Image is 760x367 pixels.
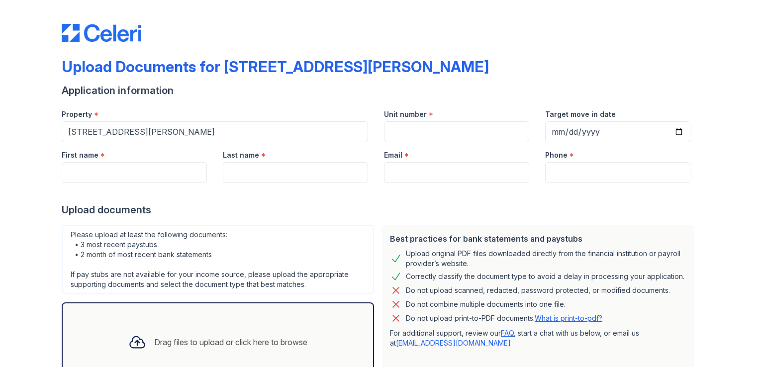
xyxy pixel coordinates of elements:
label: First name [62,150,98,160]
div: Best practices for bank statements and paystubs [390,233,686,245]
p: Do not upload print-to-PDF documents. [406,313,602,323]
label: Last name [223,150,259,160]
img: CE_Logo_Blue-a8612792a0a2168367f1c8372b55b34899dd931a85d93a1a3d3e32e68fde9ad4.png [62,24,141,42]
div: Please upload at least the following documents: • 3 most recent paystubs • 2 month of most recent... [62,225,374,294]
div: Do not upload scanned, redacted, password protected, or modified documents. [406,284,670,296]
a: [EMAIL_ADDRESS][DOMAIN_NAME] [396,339,511,347]
div: Application information [62,84,698,97]
div: Upload documents [62,203,698,217]
p: For additional support, review our , start a chat with us below, or email us at [390,328,686,348]
a: FAQ [501,329,514,337]
div: Drag files to upload or click here to browse [154,336,307,348]
div: Upload Documents for [STREET_ADDRESS][PERSON_NAME] [62,58,489,76]
label: Phone [545,150,568,160]
label: Property [62,109,92,119]
label: Email [384,150,402,160]
div: Upload original PDF files downloaded directly from the financial institution or payroll provider’... [406,249,686,269]
div: Correctly classify the document type to avoid a delay in processing your application. [406,271,684,282]
a: What is print-to-pdf? [535,314,602,322]
label: Unit number [384,109,427,119]
label: Target move in date [545,109,616,119]
div: Do not combine multiple documents into one file. [406,298,566,310]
